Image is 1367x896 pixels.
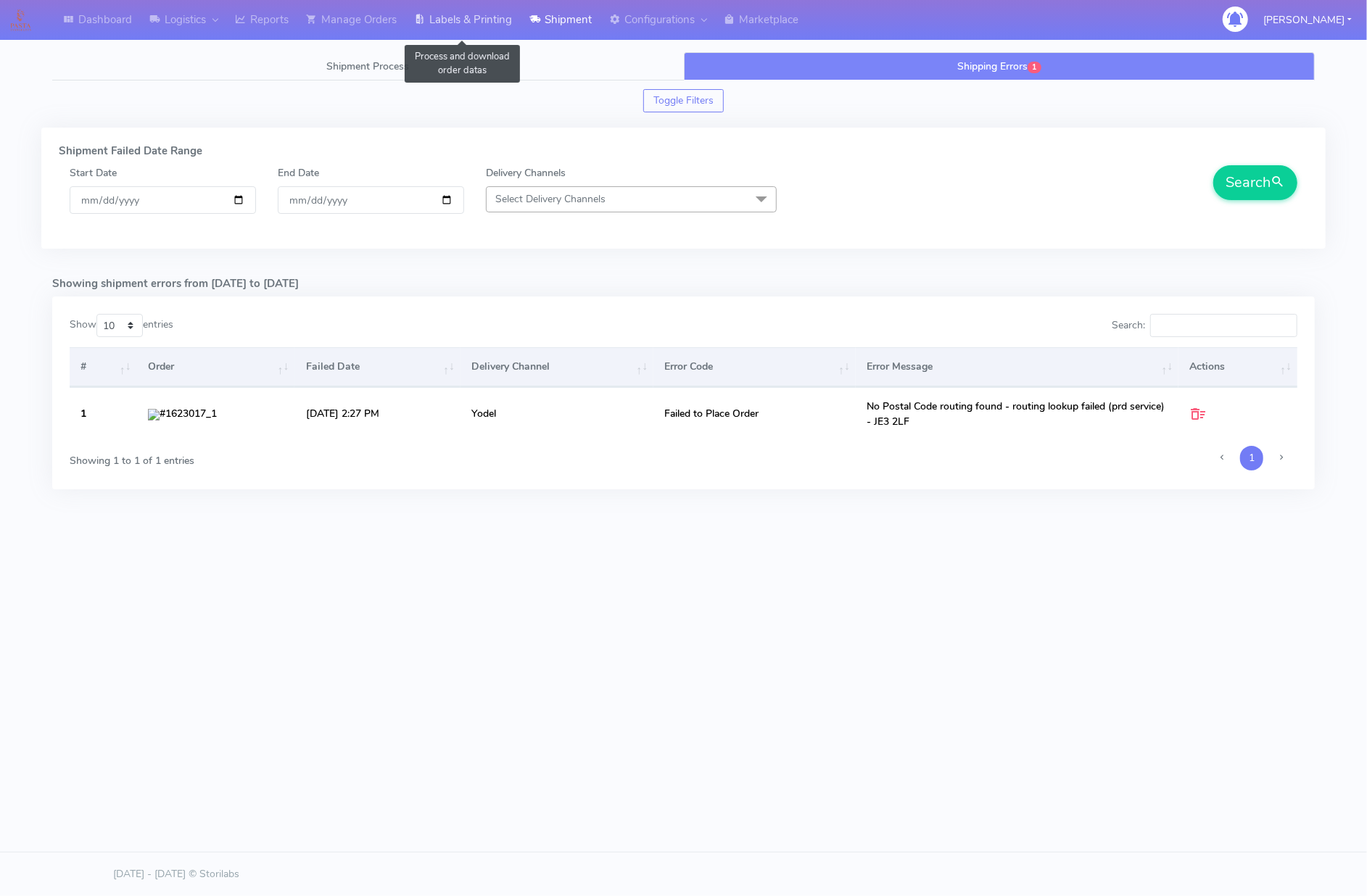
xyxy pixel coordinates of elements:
td: Yodel [461,387,653,440]
span: Select Delivery Channels [495,192,606,206]
div: Showing 1 to 1 of 1 entries [70,444,569,468]
h5: Shipment Failed Date Range [59,145,1308,157]
label: Show entries [70,314,173,337]
label: Search: [1112,314,1297,337]
th: Delivery Channel: activate to sort column ascending [461,347,653,386]
label: Delivery Channels [486,165,566,181]
a: 1 [1240,446,1263,470]
span: 1 [1028,62,1041,73]
th: Failed Date: activate to sort column ascending [294,347,460,386]
span: Shipping Errors [957,59,1028,73]
th: 1 [70,387,136,440]
th: Actions: activate to sort column ascending [1178,347,1297,386]
td: [DATE] 2:27 PM [294,387,460,440]
td: #1623017_1 [136,387,294,440]
select: Showentries [96,314,143,337]
label: End Date [278,165,319,181]
td: No Postal Code routing found - routing lookup failed (prd service) - JE3 2LF [856,387,1178,440]
th: Error Code: activate to sort column ascending [653,347,856,386]
button: [PERSON_NAME] [1252,5,1363,35]
th: #: activate to sort column ascending [70,347,136,386]
label: Start Date [70,165,117,181]
input: Search: [1150,314,1297,337]
img: 1.svg [148,409,160,420]
button: Toggle Filters [643,89,724,112]
th: Order: activate to sort column ascending [136,347,294,386]
th: Error Message: activate to sort column ascending [856,347,1178,386]
span: Shipment Process [326,59,409,73]
td: Failed to Place Order [653,387,856,440]
ul: Tabs [52,52,1315,80]
h5: Showing shipment errors from [DATE] to [DATE] [52,278,1315,290]
button: Search [1213,165,1297,200]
